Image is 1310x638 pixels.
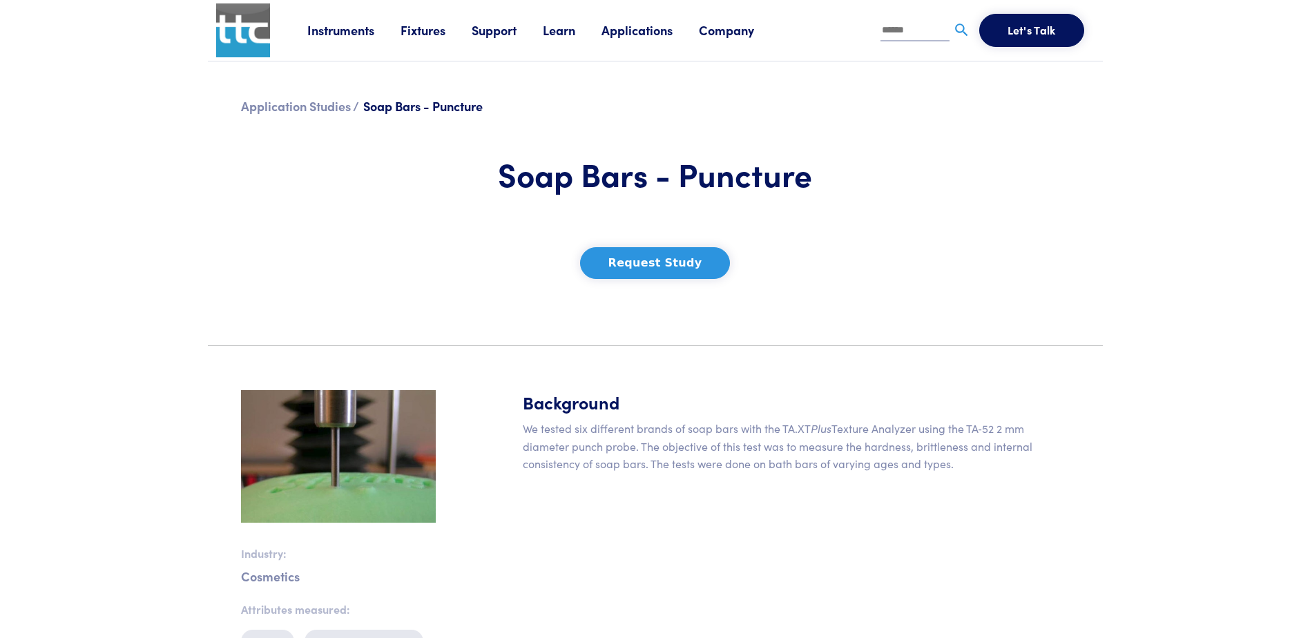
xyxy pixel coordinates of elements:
h5: Background [523,390,1070,414]
h1: Soap Bars - Puncture [452,154,858,194]
p: Industry: [241,545,436,563]
button: Let's Talk [979,14,1084,47]
p: Attributes measured: [241,601,436,619]
img: ttc_logo_1x1_v1.0.png [216,3,270,57]
p: Cosmetics [241,574,436,579]
a: Company [699,21,780,39]
a: Instruments [307,21,401,39]
a: Learn [543,21,601,39]
button: Request Study [580,247,731,279]
a: Application Studies / [241,97,359,115]
p: We tested six different brands of soap bars with the TA.XT Texture Analyzer using the TA‐52 2 mm ... [523,420,1070,473]
em: Plus [811,420,831,436]
span: Soap Bars - Puncture [363,97,483,115]
a: Support [472,21,543,39]
a: Applications [601,21,699,39]
a: Fixtures [401,21,472,39]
